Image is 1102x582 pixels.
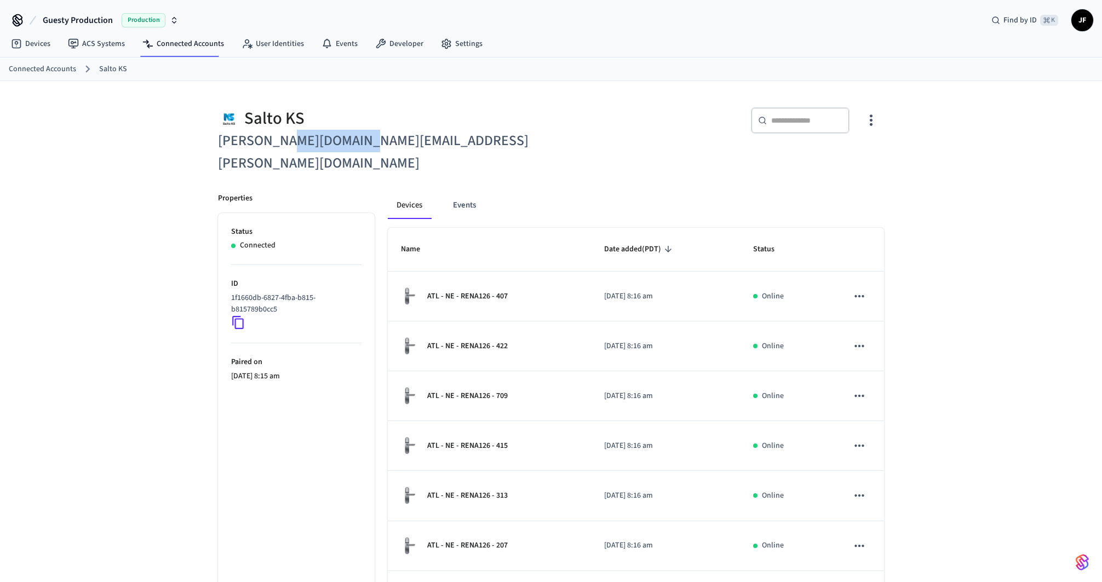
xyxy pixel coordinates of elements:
p: [DATE] 8:15 am [231,371,361,382]
img: salto_escutcheon_pin [401,287,418,306]
p: Online [762,440,784,452]
p: [DATE] 8:16 am [604,540,727,551]
p: [DATE] 8:16 am [604,440,727,452]
a: ACS Systems [59,34,134,54]
button: Devices [388,193,431,219]
a: Connected Accounts [134,34,233,54]
p: Properties [218,193,252,204]
img: salto_escutcheon_pin [401,436,418,455]
p: [DATE] 8:16 am [604,341,727,352]
span: Name [401,241,434,258]
p: ATL - NE - RENA126 - 709 [427,390,508,402]
span: JF [1072,10,1092,30]
button: Events [444,193,485,219]
a: Connected Accounts [9,64,76,75]
p: Online [762,291,784,302]
span: Find by ID [1003,15,1037,26]
p: Status [231,226,361,238]
div: connected account tabs [388,193,884,219]
span: Status [753,241,789,258]
span: ⌘ K [1040,15,1058,26]
div: Salto KS [218,107,544,130]
a: User Identities [233,34,313,54]
p: Online [762,341,784,352]
a: Events [313,34,366,54]
img: salto_escutcheon_pin [401,337,418,355]
p: Online [762,490,784,502]
button: JF [1071,9,1093,31]
span: Date added(PDT) [604,241,675,258]
p: Connected [240,240,275,251]
p: Online [762,390,784,402]
img: SeamLogoGradient.69752ec5.svg [1076,554,1089,571]
span: Guesty Production [43,14,113,27]
p: ATL - NE - RENA126 - 407 [427,291,508,302]
img: salto_escutcheon_pin [401,486,418,505]
h6: [PERSON_NAME][DOMAIN_NAME][EMAIL_ADDRESS][PERSON_NAME][DOMAIN_NAME] [218,130,544,175]
div: Find by ID⌘ K [983,10,1067,30]
a: Settings [432,34,491,54]
p: 1f1660db-6827-4fba-b815-b815789b0cc5 [231,292,357,315]
p: ATL - NE - RENA126 - 422 [427,341,508,352]
p: Online [762,540,784,551]
p: [DATE] 8:16 am [604,390,727,402]
p: ATL - NE - RENA126 - 313 [427,490,508,502]
p: [DATE] 8:16 am [604,291,727,302]
span: Production [122,13,165,27]
img: salto_escutcheon_pin [401,387,418,405]
p: ATL - NE - RENA126 - 415 [427,440,508,452]
p: ID [231,278,361,290]
p: [DATE] 8:16 am [604,490,727,502]
p: ATL - NE - RENA126 - 207 [427,540,508,551]
img: salto_escutcheon_pin [401,537,418,555]
img: Salto KS Logo [218,107,240,130]
p: Paired on [231,356,361,368]
a: Devices [2,34,59,54]
a: Salto KS [99,64,127,75]
a: Developer [366,34,432,54]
